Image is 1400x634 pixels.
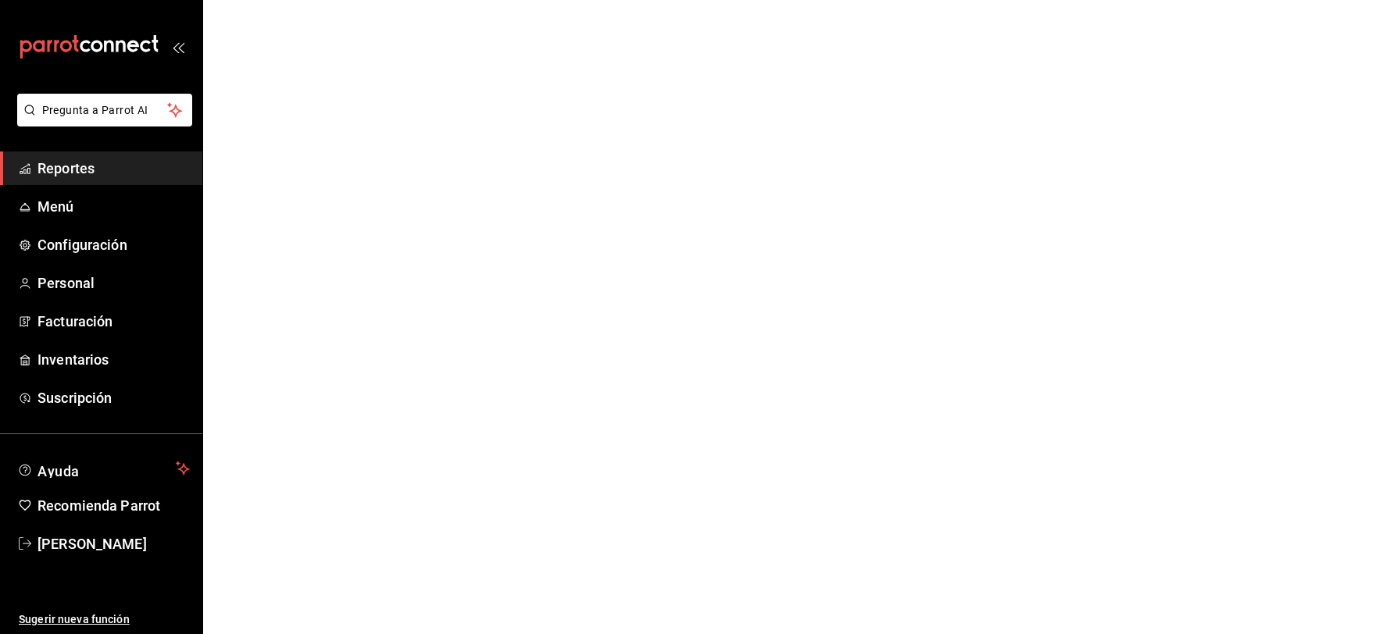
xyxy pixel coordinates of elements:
span: Sugerir nueva función [19,611,190,628]
span: Pregunta a Parrot AI [42,102,168,119]
button: open_drawer_menu [172,41,184,53]
span: Ayuda [37,459,170,478]
span: Personal [37,272,190,294]
span: Menú [37,196,190,217]
span: Suscripción [37,387,190,408]
span: Configuración [37,234,190,255]
span: Recomienda Parrot [37,495,190,516]
span: Facturación [37,311,190,332]
button: Pregunta a Parrot AI [17,94,192,126]
span: Inventarios [37,349,190,370]
a: Pregunta a Parrot AI [11,113,192,130]
span: Reportes [37,158,190,179]
span: [PERSON_NAME] [37,533,190,554]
